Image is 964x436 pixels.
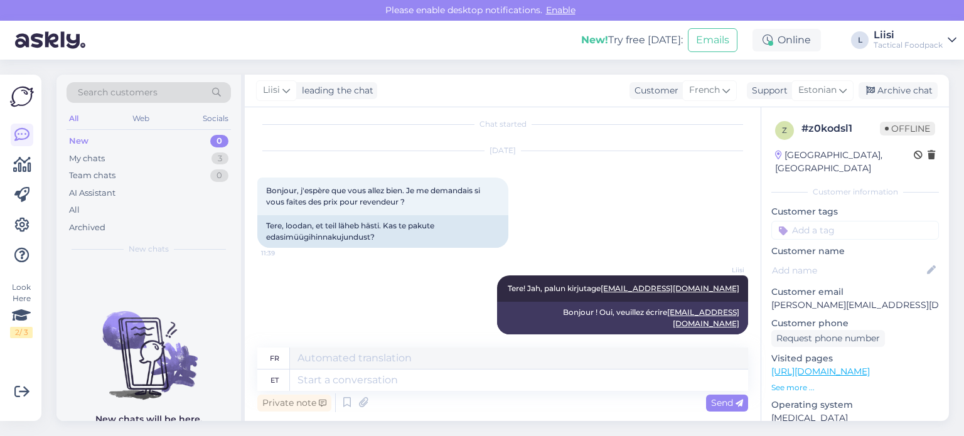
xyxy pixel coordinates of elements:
span: Send [711,397,743,408]
div: 0 [210,169,228,182]
button: Emails [688,28,737,52]
span: Search customers [78,86,158,99]
p: New chats will be here. [95,413,202,426]
div: Archive chat [859,82,938,99]
span: Bonjour, j'espère que vous allez bien. Je me demandais si vous faites des prix pour revendeur ? [266,186,482,206]
div: Support [747,84,788,97]
div: 3 [212,152,228,165]
div: Liisi [874,30,943,40]
p: See more ... [771,382,939,393]
div: Archived [69,221,105,234]
div: [GEOGRAPHIC_DATA], [GEOGRAPHIC_DATA] [775,149,914,175]
span: Tere! Jah, palun kirjutage [508,284,739,293]
div: Socials [200,110,231,127]
p: [PERSON_NAME][EMAIL_ADDRESS][DOMAIN_NAME] [771,299,939,312]
div: Customer information [771,186,939,198]
a: LiisiTactical Foodpack [874,30,956,50]
span: 11:57 [697,335,744,344]
span: Liisi [263,83,280,97]
a: [EMAIL_ADDRESS][DOMAIN_NAME] [667,307,739,328]
div: Private note [257,395,331,412]
span: Enable [542,4,579,16]
p: Customer phone [771,317,939,330]
p: Customer email [771,285,939,299]
div: Online [752,29,821,51]
div: 2 / 3 [10,327,33,338]
p: [MEDICAL_DATA] [771,412,939,425]
div: et [270,370,279,391]
p: Operating system [771,398,939,412]
div: Tactical Foodpack [874,40,943,50]
span: New chats [129,243,169,255]
div: All [69,204,80,216]
div: leading the chat [297,84,373,97]
div: New [69,135,88,147]
div: Web [130,110,152,127]
span: Offline [880,122,935,136]
b: New! [581,34,608,46]
div: [DATE] [257,145,748,156]
div: My chats [69,152,105,165]
div: All [67,110,81,127]
div: L [851,31,869,49]
p: Customer tags [771,205,939,218]
div: Try free [DATE]: [581,33,683,48]
input: Add name [772,263,924,277]
div: Bonjour ! Oui, veuillez écrire [497,302,748,334]
p: Customer name [771,245,939,258]
div: Tere, loodan, et teil läheb hästi. Kas te pakute edasimüügihinnakujundust? [257,215,508,248]
div: Customer [629,84,678,97]
a: [URL][DOMAIN_NAME] [771,366,870,377]
div: AI Assistant [69,187,115,199]
a: [EMAIL_ADDRESS][DOMAIN_NAME] [601,284,739,293]
span: Liisi [697,265,744,275]
span: Estonian [798,83,837,97]
span: z [782,125,787,135]
div: Request phone number [771,330,885,347]
div: fr [270,348,279,369]
div: Team chats [69,169,115,182]
div: Chat started [257,119,748,130]
input: Add a tag [771,221,939,240]
span: French [689,83,720,97]
span: 11:39 [261,248,308,258]
div: Look Here [10,282,33,338]
p: Visited pages [771,352,939,365]
div: 0 [210,135,228,147]
img: Askly Logo [10,85,34,109]
img: No chats [56,289,241,401]
div: # z0kodsl1 [801,121,880,136]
